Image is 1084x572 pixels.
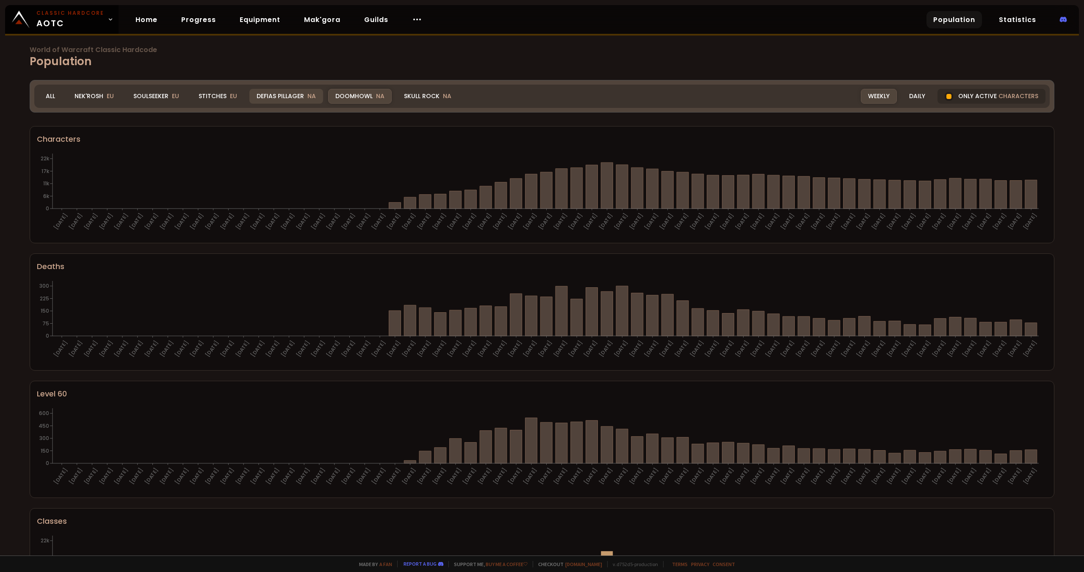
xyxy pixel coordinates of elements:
[749,467,766,486] text: [DATE]
[42,320,49,327] tspan: 75
[567,212,584,231] text: [DATE]
[855,467,871,486] text: [DATE]
[39,410,49,417] tspan: 600
[376,92,384,100] span: NA
[404,561,437,567] a: Report a bug
[295,467,311,486] text: [DATE]
[41,168,50,175] tspan: 17k
[794,339,811,358] text: [DATE]
[567,467,584,486] text: [DATE]
[340,339,357,358] text: [DATE]
[340,212,357,231] text: [DATE]
[764,339,781,358] text: [DATE]
[976,212,993,231] text: [DATE]
[107,92,114,100] span: EU
[67,339,84,358] text: [DATE]
[583,212,599,231] text: [DATE]
[401,467,417,486] text: [DATE]
[46,459,49,467] tspan: 0
[870,339,887,358] text: [DATE]
[386,467,402,486] text: [DATE]
[158,212,175,231] text: [DATE]
[991,339,1008,358] text: [DATE]
[357,11,395,28] a: Guilds
[901,339,917,358] text: [DATE]
[325,467,342,486] text: [DATE]
[30,47,1054,70] h1: Population
[83,339,99,358] text: [DATE]
[443,92,451,100] span: NA
[992,11,1043,28] a: Statistics
[946,467,962,486] text: [DATE]
[643,212,660,231] text: [DATE]
[204,339,220,358] text: [DATE]
[810,212,826,231] text: [DATE]
[734,467,750,486] text: [DATE]
[1022,212,1038,231] text: [DATE]
[174,212,190,231] text: [DATE]
[37,261,1047,272] div: Deaths
[931,467,947,486] text: [DATE]
[673,212,690,231] text: [DATE]
[552,467,569,486] text: [DATE]
[37,515,1047,527] div: Classes
[926,11,982,28] a: Population
[355,212,372,231] text: [DATE]
[492,212,508,231] text: [DATE]
[189,339,205,358] text: [DATE]
[931,212,947,231] text: [DATE]
[5,5,119,34] a: Classic HardcoreAOTC
[219,212,235,231] text: [DATE]
[371,212,387,231] text: [DATE]
[780,467,796,486] text: [DATE]
[41,447,49,454] tspan: 150
[937,89,1045,104] div: Only active
[476,467,493,486] text: [DATE]
[397,89,459,104] div: Skull Rock
[794,212,811,231] text: [DATE]
[416,339,432,358] text: [DATE]
[174,11,223,28] a: Progress
[764,467,781,486] text: [DATE]
[672,561,688,567] a: Terms
[522,339,539,358] text: [DATE]
[43,180,50,187] tspan: 11k
[780,212,796,231] text: [DATE]
[931,339,947,358] text: [DATE]
[492,339,508,358] text: [DATE]
[295,339,311,358] text: [DATE]
[158,339,175,358] text: [DATE]
[431,339,448,358] text: [DATE]
[734,212,750,231] text: [DATE]
[597,339,614,358] text: [DATE]
[41,155,50,162] tspan: 22k
[780,339,796,358] text: [DATE]
[143,212,160,231] text: [DATE]
[53,467,69,486] text: [DATE]
[83,467,99,486] text: [DATE]
[946,212,962,231] text: [DATE]
[613,467,629,486] text: [DATE]
[658,467,675,486] text: [DATE]
[328,89,392,104] div: Doomhowl
[354,561,392,567] span: Made by
[522,212,539,231] text: [DATE]
[961,339,978,358] text: [DATE]
[597,467,614,486] text: [DATE]
[486,561,528,567] a: Buy me a coffee
[310,467,326,486] text: [DATE]
[552,212,569,231] text: [DATE]
[401,339,417,358] text: [DATE]
[67,89,121,104] div: Nek'Rosh
[461,467,478,486] text: [DATE]
[41,307,49,314] tspan: 150
[113,467,130,486] text: [DATE]
[40,295,49,302] tspan: 225
[613,339,629,358] text: [DATE]
[36,9,104,17] small: Classic Hardcore
[825,467,841,486] text: [DATE]
[158,467,175,486] text: [DATE]
[861,89,897,104] div: Weekly
[658,339,675,358] text: [DATE]
[204,467,220,486] text: [DATE]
